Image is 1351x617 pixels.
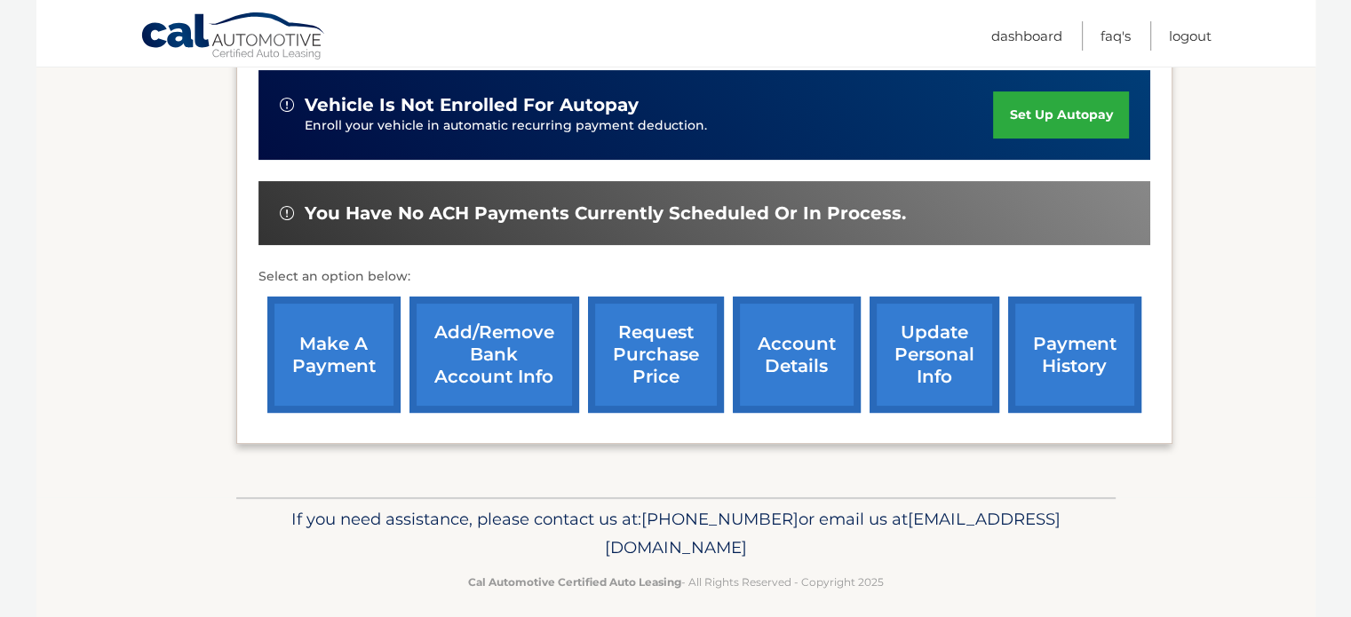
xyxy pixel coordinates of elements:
[993,91,1128,138] a: set up autopay
[870,297,999,413] a: update personal info
[305,94,639,116] span: vehicle is not enrolled for autopay
[991,21,1062,51] a: Dashboard
[280,98,294,112] img: alert-white.svg
[409,297,579,413] a: Add/Remove bank account info
[588,297,724,413] a: request purchase price
[1101,21,1131,51] a: FAQ's
[305,202,906,225] span: You have no ACH payments currently scheduled or in process.
[1169,21,1212,51] a: Logout
[605,509,1061,558] span: [EMAIL_ADDRESS][DOMAIN_NAME]
[733,297,861,413] a: account details
[140,12,327,63] a: Cal Automotive
[1008,297,1141,413] a: payment history
[248,573,1104,591] p: - All Rights Reserved - Copyright 2025
[468,575,681,589] strong: Cal Automotive Certified Auto Leasing
[280,206,294,220] img: alert-white.svg
[267,297,401,413] a: make a payment
[258,266,1150,288] p: Select an option below:
[641,509,799,529] span: [PHONE_NUMBER]
[305,116,994,136] p: Enroll your vehicle in automatic recurring payment deduction.
[248,505,1104,562] p: If you need assistance, please contact us at: or email us at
